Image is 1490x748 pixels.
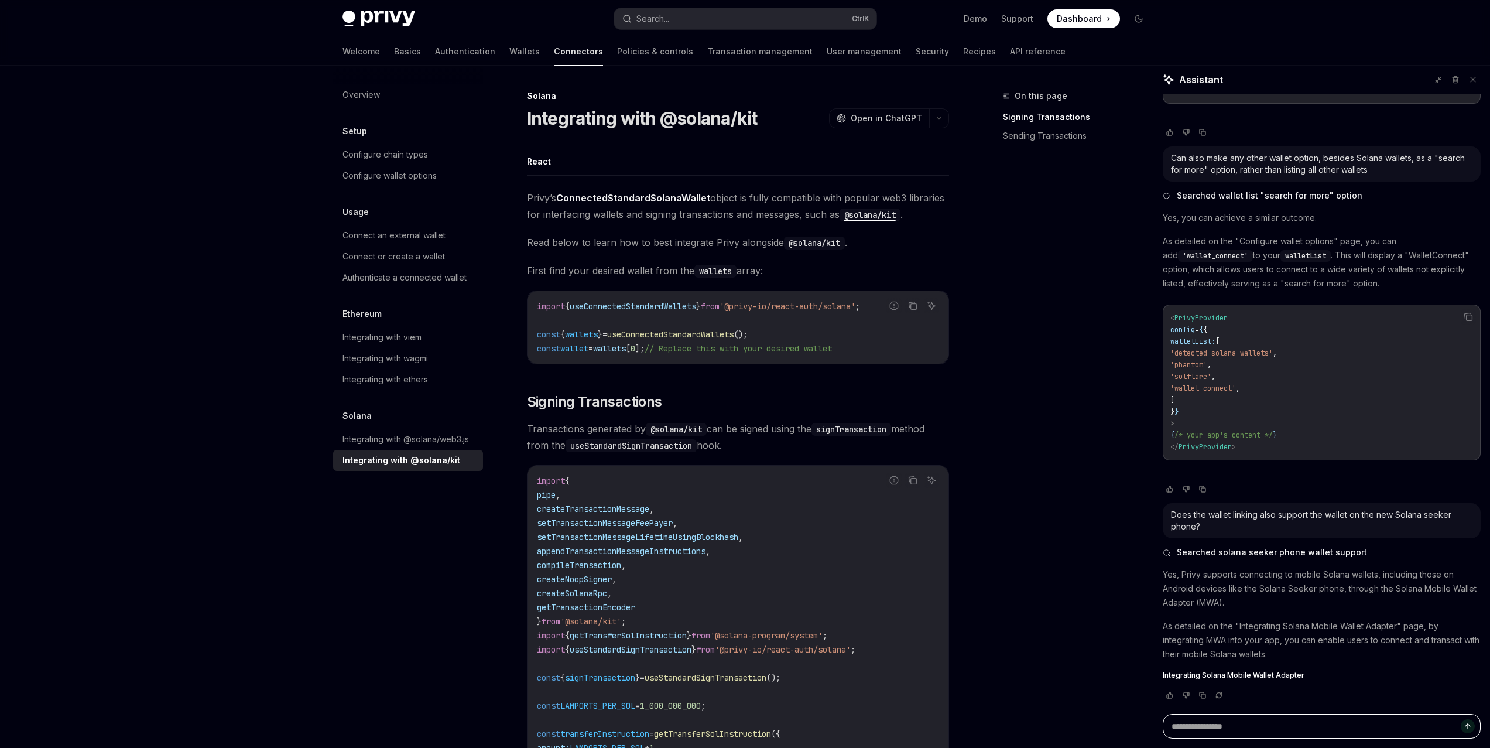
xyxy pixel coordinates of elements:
a: Transaction management [707,37,813,66]
span: appendTransactionMessageInstructions [537,546,705,556]
span: useConnectedStandardWallets [607,329,734,340]
button: Searched wallet list "search for more" option [1163,190,1481,201]
img: dark logo [342,11,415,27]
span: ]; [635,343,645,354]
span: </ [1170,442,1179,452]
span: // Replace this with your desired wallet [645,343,832,354]
span: = [635,701,640,711]
span: 'solflare' [1170,372,1211,381]
span: import [537,630,565,641]
div: Integrating with @solana/web3.js [342,432,469,446]
span: Privy’s object is fully compatible with popular web3 libraries for interfacing wallets and signin... [527,190,949,223]
span: , [1211,372,1215,381]
div: Does the wallet linking also support the wallet on the new Solana seeker phone? [1171,509,1472,532]
code: @solana/kit [784,237,845,250]
span: { [560,672,565,683]
span: createTransactionMessage [537,504,649,514]
span: Open in ChatGPT [851,112,922,124]
span: { [1199,325,1203,334]
span: /* your app's content */ [1174,431,1273,440]
span: 'wallet_connect' [1170,384,1236,393]
a: Integrating with @solana/kit [333,450,483,471]
span: from [696,644,715,655]
div: Search... [636,12,669,26]
span: { [1203,325,1207,334]
span: setTransactionMessageLifetimeUsingBlockhash [537,532,738,542]
span: > [1232,442,1236,452]
a: API reference [1010,37,1066,66]
span: wallets [593,343,626,354]
span: 'detected_solana_wallets' [1170,349,1273,358]
span: import [537,301,565,312]
span: , [1207,360,1211,370]
span: const [537,701,560,711]
button: Copy the contents from the code block [1461,309,1476,325]
a: Authentication [435,37,495,66]
h5: Usage [342,205,369,219]
p: As detailed on the "Integrating Solana Mobile Wallet Adapter" page, by integrating MWA into your ... [1163,619,1481,661]
span: LAMPORTS_PER_SOL [560,701,635,711]
div: Can also make any other wallet option, besides Solana wallets, as a "search for more" option, rat... [1171,152,1472,176]
span: , [673,518,677,528]
strong: ConnectedStandardSolanaWallet [556,192,710,204]
span: createNoopSigner [537,574,612,585]
div: Configure wallet options [342,169,437,183]
span: pipe [537,490,556,500]
span: > [1170,419,1174,428]
a: Welcome [342,37,380,66]
span: = [640,672,645,683]
a: Connect or create a wallet [333,246,483,267]
span: , [1273,349,1277,358]
span: Dashboard [1057,13,1102,25]
button: Copy the contents from the code block [905,298,920,313]
span: from [701,301,720,312]
button: Open in ChatGPT [829,108,929,128]
span: wallets [565,329,598,340]
span: } [687,630,691,641]
p: As detailed on the "Configure wallet options" page, you can add to your . This will display a "Wa... [1163,234,1481,291]
span: , [649,504,654,514]
span: 'phantom' [1170,360,1207,370]
div: Integrating with @solana/kit [342,453,460,467]
a: Policies & controls [617,37,693,66]
span: } [696,301,701,312]
span: = [588,343,593,354]
button: Send message [1461,719,1475,733]
span: (); [734,329,748,340]
span: Assistant [1179,73,1223,87]
a: Dashboard [1047,9,1120,28]
span: ; [701,701,705,711]
a: Basics [394,37,421,66]
span: , [705,546,710,556]
span: } [1273,431,1277,440]
a: Connect an external wallet [333,225,483,246]
span: = [1195,325,1199,334]
div: Connect or create a wallet [342,250,445,264]
span: Transactions generated by can be signed using the method from the hook. [527,421,949,453]
span: , [621,560,626,571]
a: Integrating with wagmi [333,348,483,369]
span: , [607,588,612,599]
span: Searched solana seeker phone wallet support [1177,547,1367,558]
div: Overview [342,88,380,102]
code: @solana/kit [646,423,707,436]
span: ] [1170,395,1174,405]
span: = [602,329,607,340]
button: Report incorrect code [886,473,902,488]
span: Searched wallet list "search for more" option [1177,190,1362,201]
span: } [537,616,542,627]
span: useStandardSignTransaction [570,644,691,655]
span: from [691,630,710,641]
button: Ask AI [924,298,939,313]
span: , [1236,384,1240,393]
span: const [537,343,560,354]
code: useStandardSignTransaction [566,439,697,452]
span: } [1170,407,1174,416]
a: Support [1001,13,1033,25]
span: First find your desired wallet from the array: [527,262,949,279]
span: PrivyProvider [1174,313,1228,323]
a: Overview [333,84,483,105]
span: Integrating Solana Mobile Wallet Adapter [1163,671,1304,680]
span: signTransaction [565,672,635,683]
span: { [1170,431,1174,440]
